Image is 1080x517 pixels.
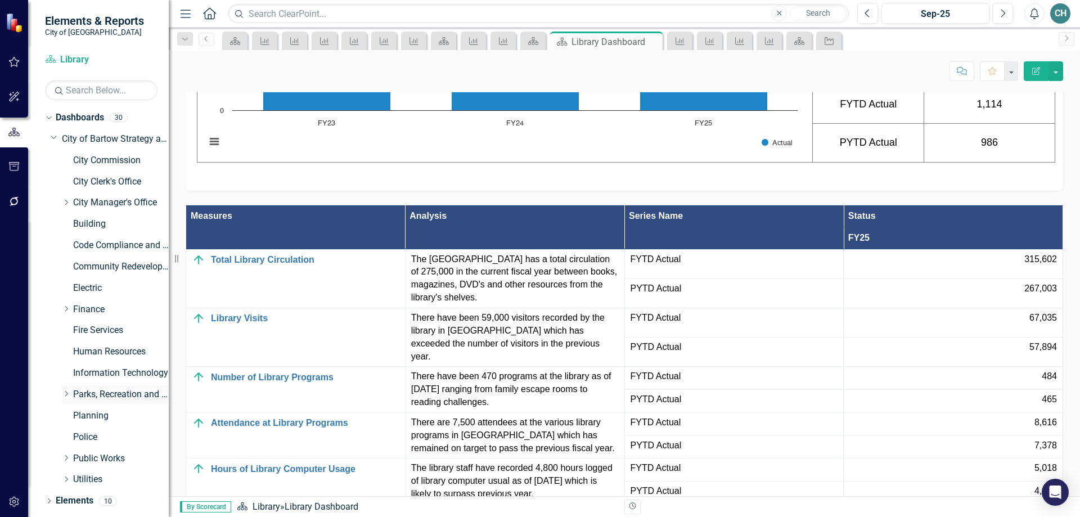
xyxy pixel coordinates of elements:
[73,303,169,316] a: Finance
[411,370,619,409] p: There have been 470 programs at the library as of [DATE] ranging from family escape rooms to read...
[318,120,335,127] text: FY23
[631,253,838,266] span: FYTD Actual
[186,367,406,413] td: Double-Click to Edit Right Click for Context Menu
[631,462,838,475] span: FYTD Actual
[1029,312,1057,325] span: 67,035
[192,462,205,475] img: On Target
[192,370,205,384] img: On Target
[73,452,169,465] a: Public Works
[73,196,169,209] a: City Manager's Office
[73,154,169,167] a: City Commission
[411,312,619,363] p: There have been 59,000 visitors recorded by the library in [GEOGRAPHIC_DATA] which has exceeded t...
[924,123,1055,163] td: 986
[631,312,838,325] span: FYTD Actual
[631,282,838,295] span: PYTD Actual
[405,249,624,308] td: Double-Click to Edit
[45,80,157,100] input: Search Below...
[211,464,399,474] a: Hours of Library Computer Usage
[73,324,169,337] a: Fire Services
[73,218,169,231] a: Building
[186,412,406,458] td: Double-Click to Edit Right Click for Context Menu
[506,120,524,127] text: FY24
[631,439,838,452] span: PYTD Actual
[73,473,169,486] a: Utilities
[631,370,838,383] span: FYTD Actual
[206,134,222,150] button: View chart menu, Chart
[790,6,846,21] button: Search
[192,416,205,430] img: On Target
[45,28,144,37] small: City of [GEOGRAPHIC_DATA]
[62,133,169,146] a: City of Bartow Strategy and Performance Dashboard
[695,120,712,127] text: FY25
[762,138,793,147] button: Show Actual
[228,4,849,24] input: Search ClearPoint...
[806,8,830,17] span: Search
[631,485,838,498] span: PYTD Actual
[411,462,619,501] p: The library staff have recorded 4,800 hours logged of library computer usual as of [DATE] which i...
[73,282,169,295] a: Electric
[73,410,169,422] a: Planning
[631,416,838,429] span: FYTD Actual
[411,253,619,304] p: The [GEOGRAPHIC_DATA] has a total circulation of 275,000 in the current fiscal year between books...
[110,113,128,123] div: 30
[73,345,169,358] a: Human Resources
[211,418,399,428] a: Attendance at Library Programs
[1034,485,1057,498] span: 4,878
[1042,393,1057,406] span: 465
[405,367,624,413] td: Double-Click to Edit
[73,431,169,444] a: Police
[73,239,169,252] a: Code Compliance and Neighborhood Services
[253,501,280,512] a: Library
[571,35,660,49] div: Library Dashboard
[411,416,619,455] p: There are 7,500 attendees at the various library programs in [GEOGRAPHIC_DATA] which has remained...
[1042,370,1057,383] span: 484
[73,260,169,273] a: Community Redevelopment Agency
[924,86,1055,123] td: 1,114
[211,372,399,383] a: Number of Library Programs
[56,494,93,507] a: Elements
[405,308,624,366] td: Double-Click to Edit
[73,367,169,380] a: Information Technology
[1034,462,1057,475] span: 5,018
[192,312,205,325] img: On Target
[1034,439,1057,452] span: 7,378
[812,86,924,123] td: FYTD Actual
[1034,416,1057,429] span: 8,616
[631,341,838,354] span: PYTD Actual
[211,255,399,265] a: Total Library Circulation
[186,308,406,366] td: Double-Click to Edit Right Click for Context Menu
[631,393,838,406] span: PYTD Actual
[881,3,989,24] button: Sep-25
[180,501,231,512] span: By Scorecard
[1024,253,1057,266] span: 315,602
[220,107,224,115] text: 0
[45,53,157,66] a: Library
[186,249,406,308] td: Double-Click to Edit Right Click for Context Menu
[405,412,624,458] td: Double-Click to Edit
[45,14,144,28] span: Elements & Reports
[405,458,624,505] td: Double-Click to Edit
[99,496,117,506] div: 10
[812,123,924,163] td: PYTD Actual
[211,313,399,323] a: Library Visits
[186,458,406,505] td: Double-Click to Edit Right Click for Context Menu
[1024,282,1057,295] span: 267,003
[56,111,104,124] a: Dashboards
[192,253,205,267] img: On Target
[73,388,169,401] a: Parks, Recreation and Cultural Arts
[1050,3,1070,24] button: CH
[885,7,985,21] div: Sep-25
[285,501,358,512] div: Library Dashboard
[1029,341,1057,354] span: 57,894
[73,176,169,188] a: City Clerk's Office
[6,12,25,32] img: ClearPoint Strategy
[1042,479,1069,506] div: Open Intercom Messenger
[237,501,616,514] div: »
